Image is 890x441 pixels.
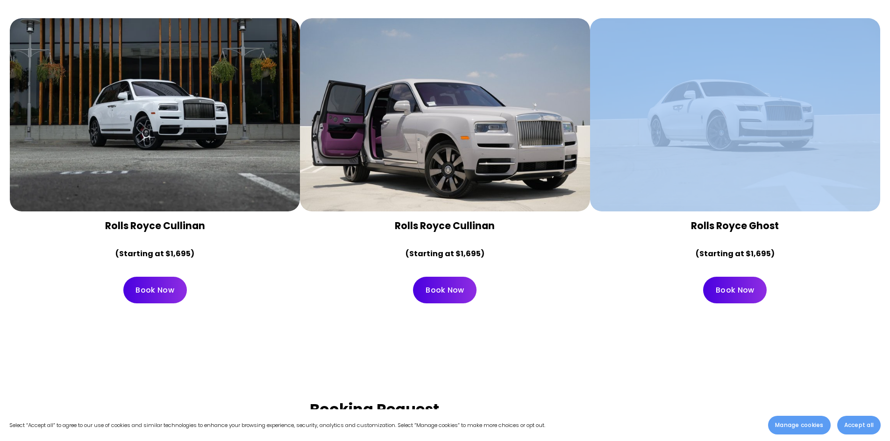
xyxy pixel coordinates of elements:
span: Manage cookies [775,421,823,429]
strong: (Starting at $1,695) [696,248,775,259]
a: Book Now [703,277,767,303]
p: Select “Accept all” to agree to our use of cookies and similar technologies to enhance your brows... [9,420,545,430]
button: Accept all [837,416,881,434]
span: Accept all [844,421,874,429]
a: Book Now [123,277,187,303]
strong: Rolls Royce Ghost [691,219,779,232]
button: Manage cookies [768,416,830,434]
a: Book Now [413,277,477,303]
strong: (Starting at $1,695) [115,248,194,259]
strong: Rolls Royce Cullinan [395,219,495,232]
strong: Rolls Royce Cullinan [105,219,205,232]
div: Booking Request [310,399,581,419]
strong: (Starting at $1,695) [406,248,484,259]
